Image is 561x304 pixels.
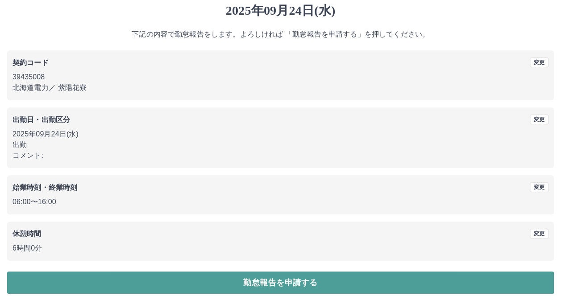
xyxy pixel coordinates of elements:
p: 出勤 [12,140,549,150]
p: 北海道電力 ／ 紫陽花寮 [12,82,549,93]
p: 39435008 [12,72,549,82]
button: 変更 [530,182,549,192]
b: 出勤日・出勤区分 [12,116,70,123]
button: 変更 [530,58,549,67]
button: 変更 [530,115,549,124]
p: 6時間0分 [12,243,549,254]
p: 2025年09月24日(水) [12,129,549,140]
p: 06:00 〜 16:00 [12,197,549,207]
button: 勤怠報告を申請する [7,271,554,294]
p: 下記の内容で勤怠報告をします。よろしければ 「勤怠報告を申請する」を押してください。 [7,29,554,40]
p: コメント: [12,150,549,161]
button: 変更 [530,229,549,238]
b: 休憩時間 [12,230,42,238]
h1: 2025年09月24日(水) [7,3,554,18]
b: 契約コード [12,59,49,66]
b: 始業時刻・終業時刻 [12,184,77,191]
